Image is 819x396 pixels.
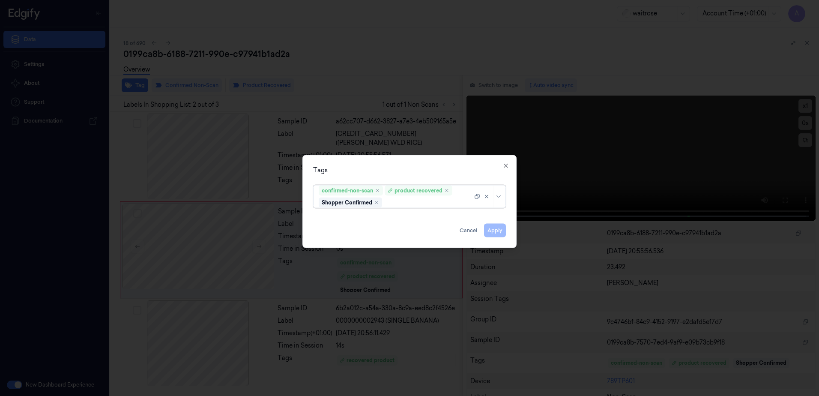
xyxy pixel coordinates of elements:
div: confirmed-non-scan [322,187,373,195]
div: Remove [object Object],product recovered [444,188,449,193]
div: Remove ,confirmed-non-scan [375,188,380,193]
div: Shopper Confirmed [322,199,372,207]
div: product recovered [388,187,442,195]
button: Cancel [456,224,481,237]
div: Remove ,Shopper Confirmed [374,200,379,205]
div: Tags [313,166,506,175]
